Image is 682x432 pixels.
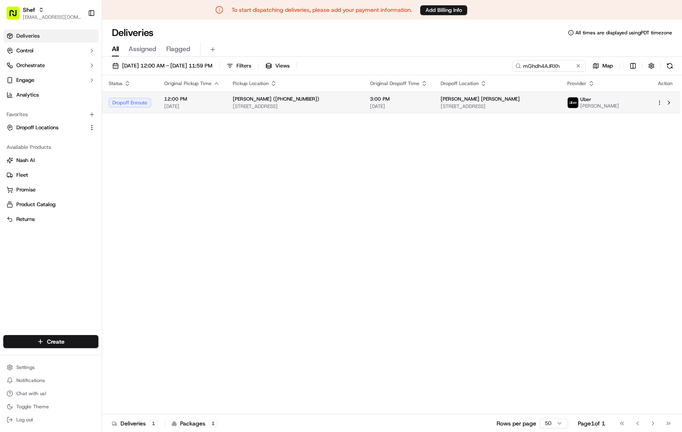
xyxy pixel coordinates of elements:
span: Toggle Theme [16,403,49,410]
span: 12:00 PM [164,96,220,102]
button: Dropoff Locations [3,121,98,134]
button: Toggle Theme [3,401,98,412]
div: Page 1 of 1 [578,419,605,427]
div: 💻 [69,162,76,168]
span: Map [602,62,613,70]
button: Views [262,60,293,72]
span: Original Pickup Time [164,80,212,87]
span: Orchestrate [16,62,45,69]
a: 📗Knowledge Base [5,157,66,172]
span: Engage [16,76,34,84]
span: Returns [16,216,35,223]
a: 💻API Documentation [66,157,134,172]
span: Nash AI [16,157,35,164]
span: [STREET_ADDRESS] [233,103,357,110]
span: Pickup Location [233,80,269,87]
span: Provider [567,80,586,87]
div: 1 [149,420,158,427]
button: Nash AI [3,154,98,167]
a: Returns [7,216,95,223]
button: Returns [3,213,98,226]
span: Chat with us! [16,390,46,397]
button: Add Billing Info [420,5,467,15]
a: Fleet [7,171,95,179]
button: Log out [3,414,98,425]
button: Promise [3,183,98,196]
span: API Documentation [77,161,131,169]
button: Product Catalog [3,198,98,211]
span: [DATE] [63,127,80,133]
div: Favorites [3,108,98,121]
button: [EMAIL_ADDRESS][DOMAIN_NAME] [23,14,81,20]
span: Control [16,47,33,54]
span: Uber [580,96,591,103]
span: Assigned [129,44,156,54]
button: Settings [3,362,98,373]
div: 📗 [8,162,15,168]
a: Deliveries [3,29,98,43]
span: Shef Support [25,127,57,133]
div: Past conversations [8,106,55,113]
span: Filters [236,62,251,70]
button: Start new chat [139,81,149,90]
p: To start dispatching deliveries, please add your payment information. [232,6,412,14]
div: Start new chat [37,78,134,86]
img: 1736555255976-a54dd68f-1ca7-489b-9aae-adbdc363a1c4 [8,78,23,93]
button: Shef[EMAIL_ADDRESS][DOMAIN_NAME] [3,3,85,23]
img: uber-new-logo.jpeg [568,97,578,108]
button: Orchestrate [3,59,98,72]
input: Got a question? Start typing here... [21,53,147,61]
span: Log out [16,416,33,423]
span: Fleet [16,171,28,179]
span: Settings [16,364,35,371]
span: Pylon [81,181,99,187]
div: Action [657,80,674,87]
button: [DATE] 12:00 AM - [DATE] 11:59 PM [109,60,216,72]
span: Dropoff Location [441,80,479,87]
button: Control [3,44,98,57]
div: Available Products [3,141,98,154]
span: Product Catalog [16,201,56,208]
button: Create [3,335,98,348]
span: Create [47,337,65,346]
span: [DATE] 12:00 AM - [DATE] 11:59 PM [122,62,212,70]
img: Shef Support [8,119,21,132]
span: • [59,127,62,133]
span: Knowledge Base [16,161,62,169]
span: [PERSON_NAME] ([PHONE_NUMBER]) [233,96,319,102]
div: Deliveries [112,419,158,427]
button: Chat with us! [3,388,98,399]
span: Notifications [16,377,45,384]
img: 8571987876998_91fb9ceb93ad5c398215_72.jpg [17,78,32,93]
p: Welcome 👋 [8,33,149,46]
button: Engage [3,74,98,87]
img: Nash [8,8,25,25]
div: We're available if you need us! [37,86,112,93]
span: [DATE] [164,103,220,110]
a: Promise [7,186,95,193]
span: Flagged [166,44,190,54]
button: Fleet [3,169,98,182]
span: Status [109,80,123,87]
button: Notifications [3,375,98,386]
span: [DATE] [370,103,428,110]
span: [STREET_ADDRESS] [441,103,555,110]
span: Views [275,62,290,70]
h1: Deliveries [112,26,154,39]
a: Dropoff Locations [7,124,85,131]
a: Powered byPylon [58,180,99,187]
span: All [112,44,119,54]
button: Shef [23,6,35,14]
div: Packages [172,419,218,427]
span: Original Dropoff Time [370,80,419,87]
div: 1 [209,420,218,427]
p: Rows per page [497,419,536,427]
span: Analytics [16,91,39,99]
span: [PERSON_NAME] [PERSON_NAME] [441,96,520,102]
span: [PERSON_NAME] [580,103,619,109]
input: Type to search [512,60,586,72]
button: Refresh [664,60,675,72]
a: Nash AI [7,157,95,164]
